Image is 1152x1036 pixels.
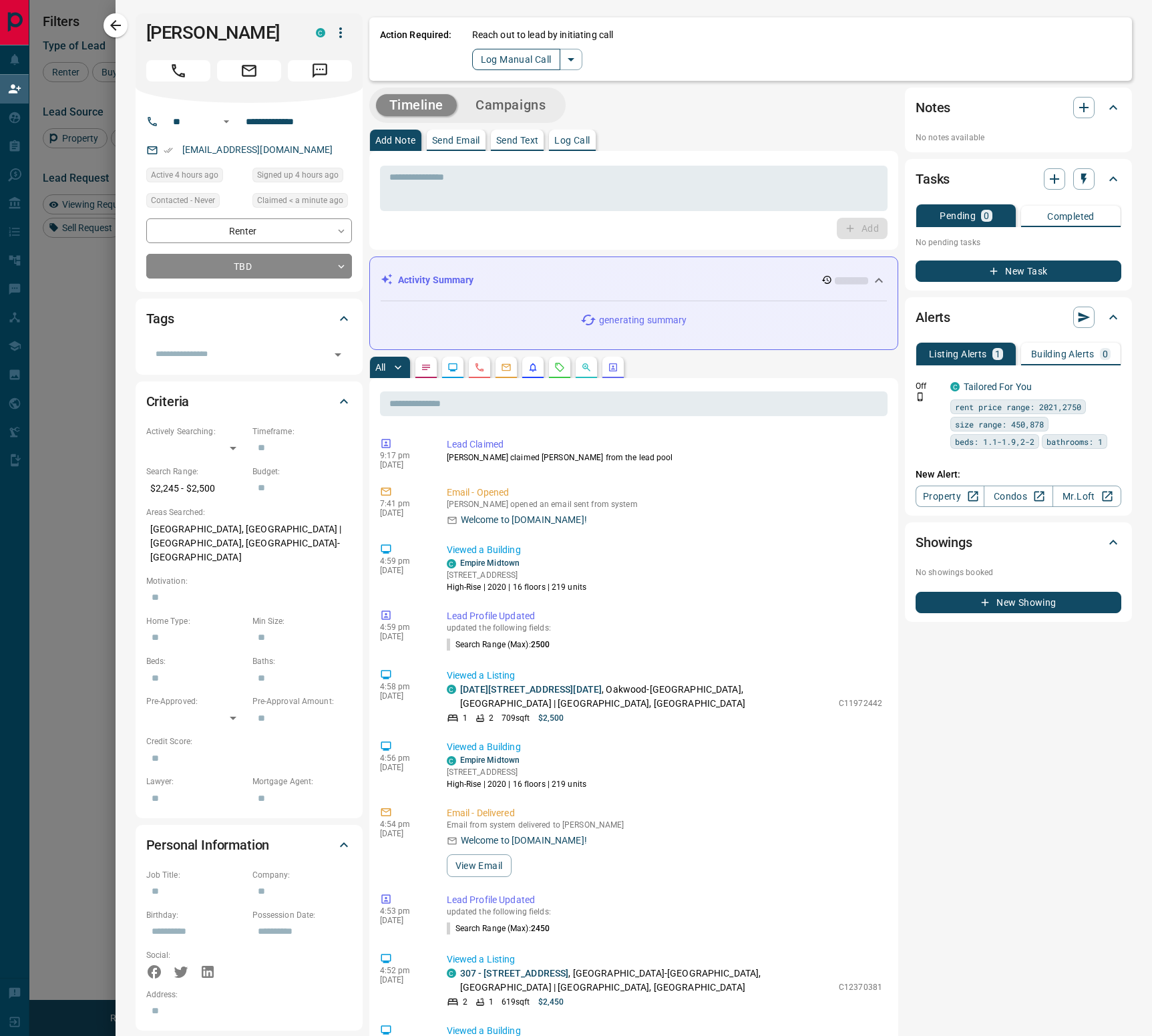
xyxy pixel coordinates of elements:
[463,996,467,1008] p: 2
[460,755,520,765] a: Empire Midtown
[929,349,987,359] p: Listing Alerts
[146,695,246,707] p: Pre-Approved:
[460,684,602,695] a: [DATE][STREET_ADDRESS][DATE]
[984,486,1052,507] a: Condos
[380,508,427,518] p: [DATE]
[554,362,565,373] svg: Requests
[151,168,218,182] span: Active 4 hours ago
[955,417,1044,431] span: size range: 450,878
[146,308,174,329] h2: Tags
[916,97,950,118] h2: Notes
[599,313,687,327] p: generating summary
[916,301,1121,333] div: Alerts
[1047,212,1095,221] p: Completed
[146,989,352,1001] p: Address:
[380,566,427,575] p: [DATE]
[329,345,347,364] button: Open
[146,834,270,856] h2: Personal Information
[916,532,972,553] h2: Showings
[916,92,1121,124] div: Notes
[528,362,538,373] svg: Listing Alerts
[531,924,550,933] span: 2450
[146,829,352,861] div: Personal Information
[916,261,1121,282] button: New Task
[447,559,456,568] div: condos.ca
[447,362,458,373] svg: Lead Browsing Activity
[146,655,246,667] p: Beds:
[916,592,1121,613] button: New Showing
[380,975,427,985] p: [DATE]
[146,775,246,788] p: Lawyer:
[447,543,883,557] p: Viewed a Building
[447,740,883,754] p: Viewed a Building
[474,362,485,373] svg: Calls
[447,922,550,934] p: Search Range (Max) :
[916,232,1121,252] p: No pending tasks
[472,49,560,70] button: Log Manual Call
[447,500,883,509] p: [PERSON_NAME] opened an email sent from system
[380,682,427,691] p: 4:58 pm
[916,468,1121,482] p: New Alert:
[461,513,587,527] p: Welcome to [DOMAIN_NAME]!
[916,566,1121,578] p: No showings booked
[421,362,431,373] svg: Notes
[916,380,942,392] p: Off
[252,168,352,186] div: Mon Sep 15 2025
[146,615,246,627] p: Home Type:
[916,392,925,401] svg: Push Notification Only
[916,486,984,507] a: Property
[462,94,559,116] button: Campaigns
[1031,349,1095,359] p: Building Alerts
[447,581,587,593] p: High-Rise | 2020 | 16 floors | 219 units
[472,28,614,42] p: Reach out to lead by initiating call
[955,435,1034,448] span: beds: 1.1-1.9,2-2
[447,623,883,633] p: updated the following fields:
[252,193,352,212] div: Mon Sep 15 2025
[460,968,569,979] a: 307 - [STREET_ADDRESS]
[916,307,950,328] h2: Alerts
[146,869,246,881] p: Job Title:
[398,273,474,287] p: Activity Summary
[146,22,296,43] h1: [PERSON_NAME]
[447,756,456,765] div: condos.ca
[146,303,352,335] div: Tags
[447,669,883,683] p: Viewed a Listing
[380,753,427,763] p: 4:56 pm
[316,28,325,37] div: condos.ca
[380,829,427,838] p: [DATE]
[472,49,582,70] div: split button
[916,132,1121,144] p: No notes available
[380,632,427,641] p: [DATE]
[182,144,333,155] a: [EMAIL_ADDRESS][DOMAIN_NAME]
[252,615,352,627] p: Min Size:
[252,655,352,667] p: Baths:
[380,499,427,508] p: 7:41 pm
[608,362,618,373] svg: Agent Actions
[1103,349,1108,359] p: 0
[538,996,564,1008] p: $2,450
[964,381,1032,392] a: Tailored For You
[502,996,530,1008] p: 619 sqft
[146,254,352,279] div: TBD
[460,558,520,568] a: Empire Midtown
[146,218,352,243] div: Renter
[252,775,352,788] p: Mortgage Agent:
[252,466,352,478] p: Budget:
[463,712,467,724] p: 1
[151,194,215,207] span: Contacted - Never
[380,906,427,916] p: 4:53 pm
[984,211,989,220] p: 0
[447,953,883,967] p: Viewed a Listing
[146,60,210,81] span: Call
[461,834,587,848] p: Welcome to [DOMAIN_NAME]!
[496,136,539,145] p: Send Text
[164,146,173,155] svg: Email Verified
[381,268,888,293] div: Activity Summary
[146,466,246,478] p: Search Range:
[447,907,883,916] p: updated the following fields:
[538,712,564,724] p: $2,500
[380,820,427,829] p: 4:54 pm
[257,168,339,182] span: Signed up 4 hours ago
[146,506,352,518] p: Areas Searched:
[916,526,1121,558] div: Showings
